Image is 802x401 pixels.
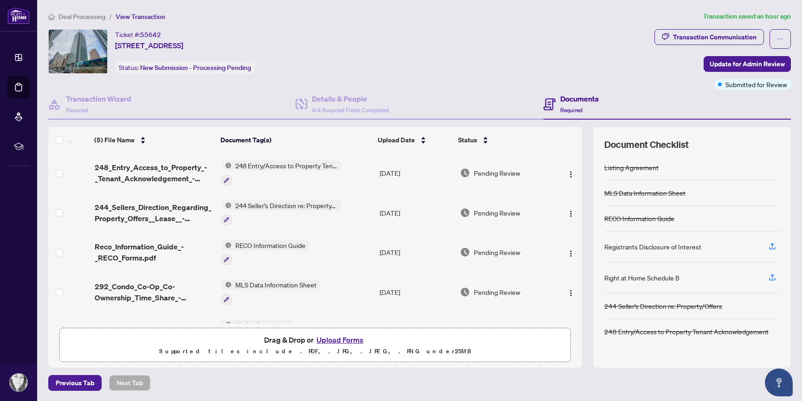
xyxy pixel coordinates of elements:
[94,135,135,145] span: (5) File Name
[95,202,214,224] span: 244_Sellers_Direction_Regarding_Property_Offers__Lease__-_PropTx.pdf
[217,127,374,153] th: Document Tag(s)
[376,312,457,352] td: [DATE]
[7,7,30,24] img: logo
[232,200,342,210] span: 244 Seller’s Direction re: Property/Offers
[66,107,88,114] span: Required
[65,346,565,357] p: Supported files include .PDF, .JPG, .JPEG, .PNG under 25 MB
[221,160,232,171] img: Status Icon
[604,188,686,198] div: MLS Data Information Sheet
[109,11,112,22] li: /
[95,241,214,263] span: Reco_Information_Guide_-_RECO_Forms.pdf
[140,31,161,39] span: 55642
[460,287,470,297] img: Document Status
[115,61,255,74] div: Status:
[221,160,342,185] button: Status Icon248 Entry/Access to Property Tenant Acknowledgement
[221,280,320,305] button: Status IconMLS Data Information Sheet
[604,326,769,337] div: 248 Entry/Access to Property Tenant Acknowledgement
[232,240,309,250] span: RECO Information Guide
[604,273,679,283] div: Right at Home Schedule B
[604,242,701,252] div: Registrants Disclosure of Interest
[10,374,27,391] img: Profile Icon
[221,319,232,330] img: Status Icon
[91,127,216,153] th: (5) File Name
[458,135,477,145] span: Status
[560,93,599,104] h4: Documents
[232,160,342,171] span: 248 Entry/Access to Property Tenant Acknowledgement
[673,30,757,45] div: Transaction Communication
[49,30,107,73] img: IMG-C12428524_1.jpg
[474,208,520,218] span: Pending Review
[765,369,793,396] button: Open asap
[312,107,389,114] span: 4/4 Required Fields Completed
[604,138,689,151] span: Document Checklist
[460,168,470,178] img: Document Status
[376,272,457,312] td: [DATE]
[232,319,293,330] span: Listing Agreement
[264,334,366,346] span: Drag & Drop or
[109,375,150,391] button: Next Tab
[95,321,214,343] span: 272_Listing_Agrmt_Landlord_Designated_Rep_Agrmt_Auth_to_Offer_for_Lease_-_PropTx-[PERSON_NAME].pdf
[140,64,251,72] span: New Submission - Processing Pending
[314,334,366,346] button: Upload Forms
[312,93,389,104] h4: Details & People
[221,200,232,210] img: Status Icon
[48,13,55,20] span: home
[604,301,722,311] div: 244 Seller’s Direction re: Property/Offers
[460,247,470,257] img: Document Status
[604,213,674,223] div: RECO Information Guide
[567,289,575,297] img: Logo
[725,79,787,89] span: Submitted for Review
[95,162,214,184] span: 248_Entry_Access_to_Property_-_Tenant_Acknowledgement_-_PropTx-[PERSON_NAME].pdf
[474,247,520,257] span: Pending Review
[563,165,578,180] button: Logo
[378,135,415,145] span: Upload Date
[560,107,582,114] span: Required
[376,233,457,273] td: [DATE]
[563,245,578,260] button: Logo
[221,240,309,265] button: Status IconRECO Information Guide
[374,127,454,153] th: Upload Date
[474,168,520,178] span: Pending Review
[58,13,105,21] span: Deal Processing
[115,40,183,51] span: [STREET_ADDRESS]
[221,280,232,290] img: Status Icon
[232,280,320,290] span: MLS Data Information Sheet
[60,328,570,363] span: Drag & Drop orUpload FormsSupported files include .PDF, .JPG, .JPEG, .PNG under25MB
[563,205,578,220] button: Logo
[604,162,659,172] div: Listing Agreement
[66,93,131,104] h4: Transaction Wizard
[454,127,552,153] th: Status
[474,287,520,297] span: Pending Review
[563,285,578,299] button: Logo
[48,375,102,391] button: Previous Tab
[567,210,575,217] img: Logo
[115,29,161,40] div: Ticket #:
[376,193,457,233] td: [DATE]
[221,200,342,225] button: Status Icon244 Seller’s Direction re: Property/Offers
[221,319,293,344] button: Status IconListing Agreement
[221,240,232,250] img: Status Icon
[116,13,165,21] span: View Transaction
[567,171,575,178] img: Logo
[56,376,94,390] span: Previous Tab
[567,250,575,257] img: Logo
[654,29,764,45] button: Transaction Communication
[777,36,783,42] span: ellipsis
[95,281,214,303] span: 292_Condo_Co-Op_Co-Ownership_Time_Share_-_Lease_Sub-Lease_MLS_Data_Information_Form_-_PropTx-[PER...
[710,57,785,71] span: Update for Admin Review
[376,153,457,193] td: [DATE]
[460,208,470,218] img: Document Status
[704,56,791,72] button: Update for Admin Review
[703,11,791,22] article: Transaction saved an hour ago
